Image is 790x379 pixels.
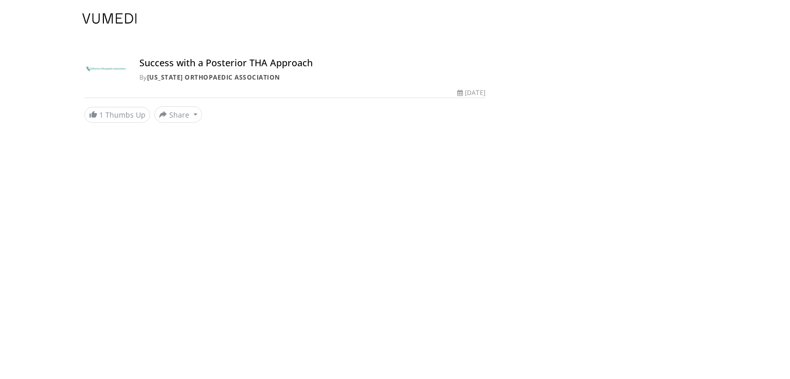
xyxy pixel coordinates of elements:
[99,110,103,120] span: 1
[457,88,485,98] div: [DATE]
[139,73,486,82] div: By
[139,58,486,69] h4: Success with a Posterior THA Approach
[84,107,150,123] a: 1 Thumbs Up
[147,73,280,82] a: [US_STATE] Orthopaedic Association
[82,13,137,24] img: VuMedi Logo
[84,58,127,82] img: California Orthopaedic Association
[154,106,202,123] button: Share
